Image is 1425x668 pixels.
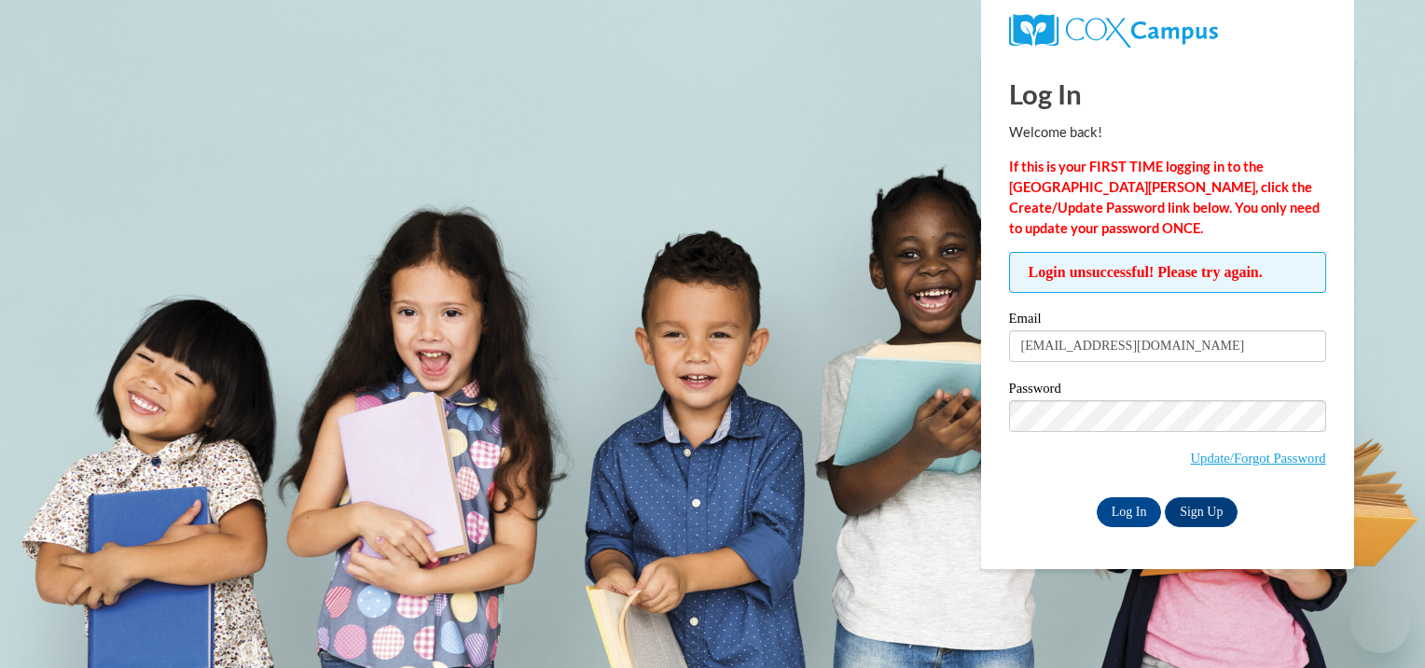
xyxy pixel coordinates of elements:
a: COX Campus [1009,14,1326,48]
img: COX Campus [1009,14,1218,48]
strong: If this is your FIRST TIME logging in to the [GEOGRAPHIC_DATA][PERSON_NAME], click the Create/Upd... [1009,159,1320,236]
h1: Log In [1009,75,1326,113]
label: Email [1009,312,1326,330]
input: Log In [1097,497,1162,527]
a: Update/Forgot Password [1191,451,1326,466]
label: Password [1009,382,1326,400]
span: Login unsuccessful! Please try again. [1009,252,1326,293]
iframe: Button to launch messaging window [1350,593,1410,653]
a: Sign Up [1165,497,1238,527]
p: Welcome back! [1009,122,1326,143]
